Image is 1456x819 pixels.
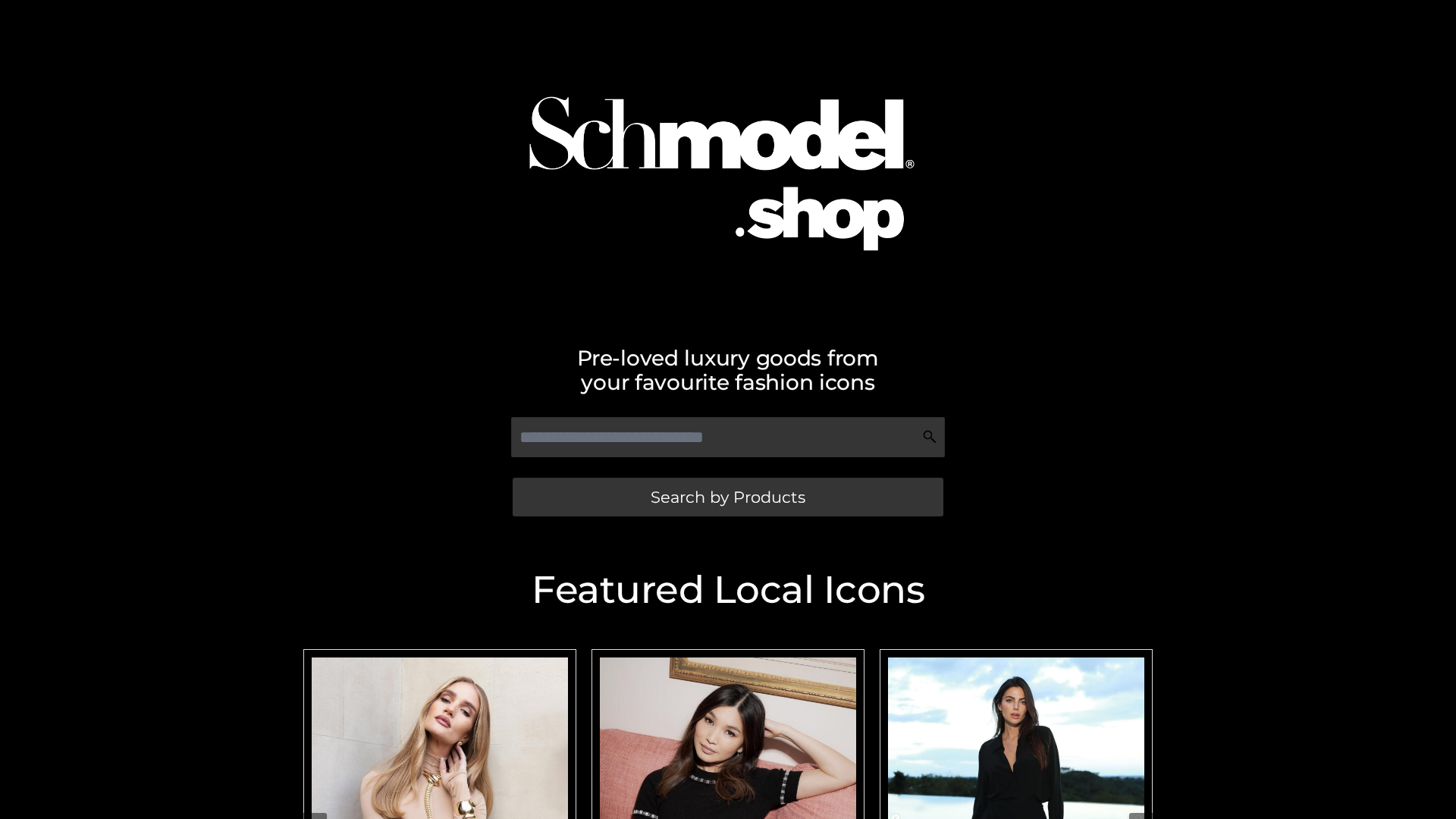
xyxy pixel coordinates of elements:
h2: Pre-loved luxury goods from your favourite fashion icons [296,346,1160,394]
h2: Featured Local Icons​ [296,571,1160,609]
span: Search by Products [651,489,805,505]
a: Search by Products [513,478,943,516]
img: Search Icon [922,429,937,444]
